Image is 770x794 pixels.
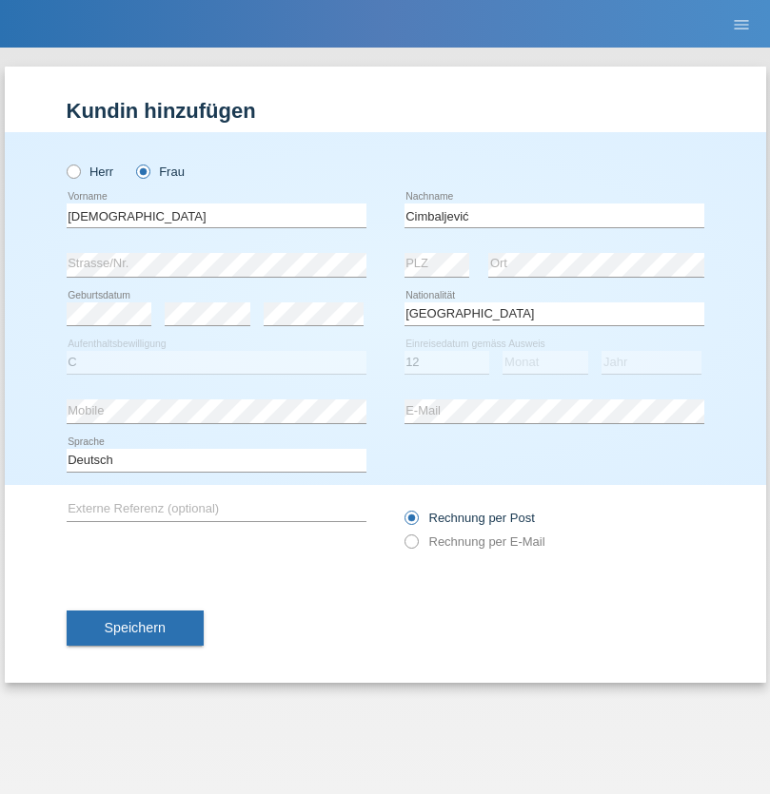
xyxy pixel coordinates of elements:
[67,610,204,647] button: Speichern
[67,99,704,123] h1: Kundin hinzufügen
[405,534,417,558] input: Rechnung per E-Mail
[732,15,751,34] i: menu
[67,165,114,179] label: Herr
[405,534,545,549] label: Rechnung per E-Mail
[136,165,185,179] label: Frau
[136,165,148,177] input: Frau
[105,620,166,635] span: Speichern
[722,18,760,29] a: menu
[405,511,535,525] label: Rechnung per Post
[67,165,79,177] input: Herr
[405,511,417,534] input: Rechnung per Post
